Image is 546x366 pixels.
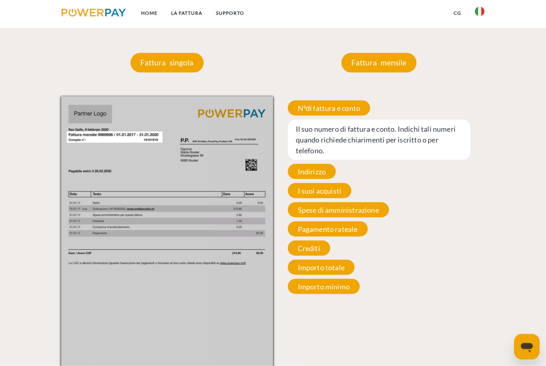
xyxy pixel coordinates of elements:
[288,260,355,275] span: Importo totale
[130,53,203,72] p: Fattura singola
[288,164,336,179] span: Indirizzo
[288,202,389,218] span: Spese di amministrazione
[288,120,470,160] span: Il suo numero di fattura e conto. Indichi tali numeri quando richiede chiarimenti per iscritto o ...
[288,222,368,237] span: Pagamento rateale
[341,53,416,72] p: Fattura mensile
[475,7,484,16] img: it
[288,279,360,294] span: Importo minimo
[288,183,352,198] span: I suoi acquisti
[209,6,251,20] a: Supporto
[62,9,126,17] img: logo-powerpay.svg
[164,6,209,20] a: LA FATTURA
[288,101,371,116] span: N°di fattura e conto
[447,6,468,20] a: CG
[134,6,164,20] a: Home
[288,241,330,256] span: Crediti
[514,334,540,360] iframe: Pulsante per aprire la finestra di messaggistica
